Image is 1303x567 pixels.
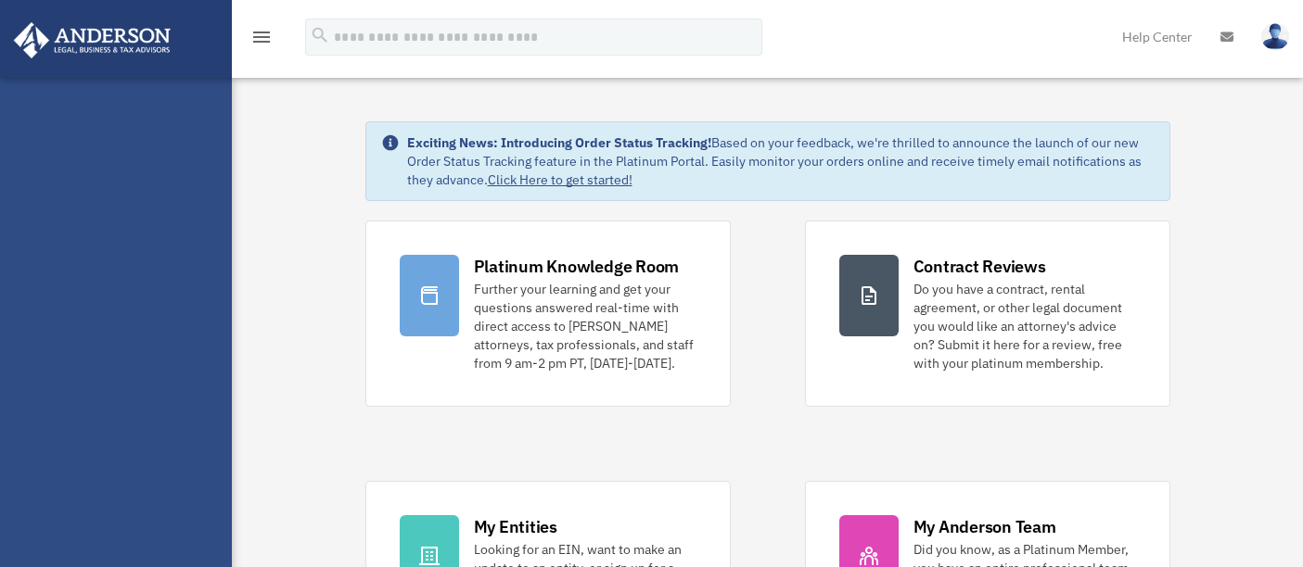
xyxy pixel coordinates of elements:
[250,32,273,48] a: menu
[310,25,330,45] i: search
[407,134,711,151] strong: Exciting News: Introducing Order Status Tracking!
[913,255,1046,278] div: Contract Reviews
[805,220,1170,407] a: Contract Reviews Do you have a contract, rental agreement, or other legal document you would like...
[365,220,731,407] a: Platinum Knowledge Room Further your learning and get your questions answered real-time with dire...
[250,26,273,48] i: menu
[407,133,1155,189] div: Based on your feedback, we're thrilled to announce the launch of our new Order Status Tracking fe...
[913,515,1056,538] div: My Anderson Team
[913,280,1136,372] div: Do you have a contract, rental agreement, or other legal document you would like an attorney's ad...
[474,255,680,278] div: Platinum Knowledge Room
[8,22,176,58] img: Anderson Advisors Platinum Portal
[488,171,632,188] a: Click Here to get started!
[474,280,696,372] div: Further your learning and get your questions answered real-time with direct access to [PERSON_NAM...
[474,515,557,538] div: My Entities
[1261,23,1289,50] img: User Pic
